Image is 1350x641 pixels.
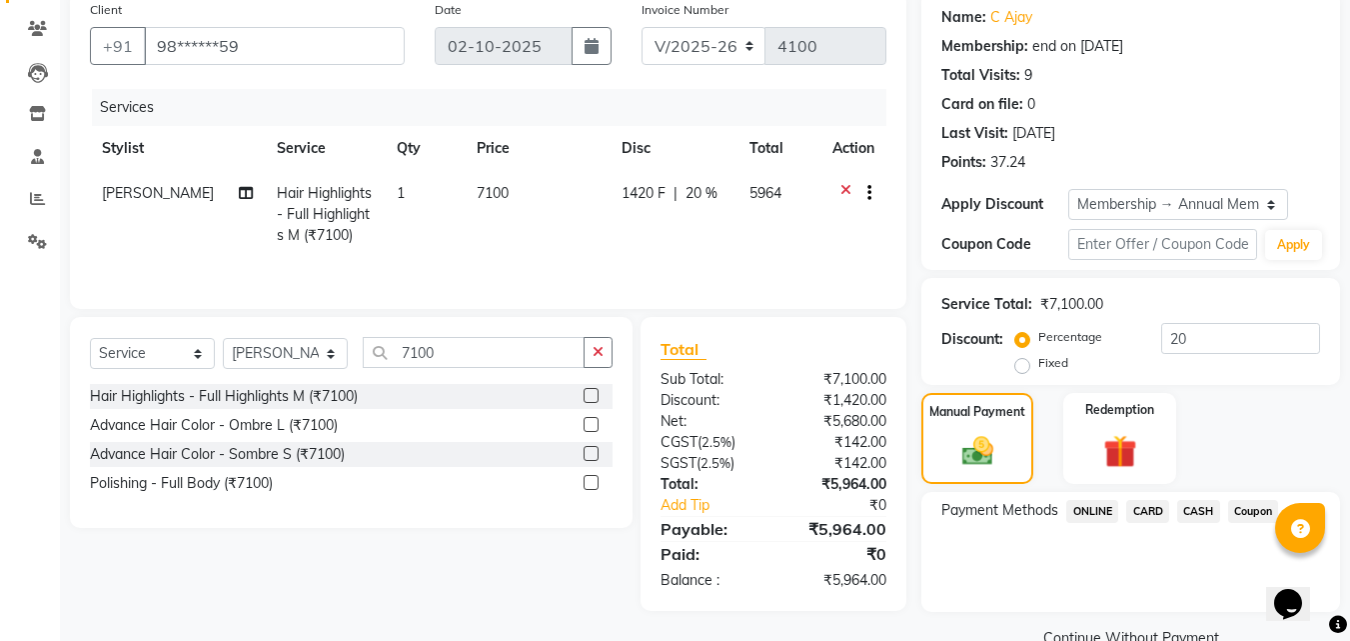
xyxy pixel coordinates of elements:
[1085,401,1154,419] label: Redemption
[646,570,773,591] div: Balance :
[277,184,372,244] span: Hair Highlights - Full Highlights M (₹7100)
[646,432,773,453] div: ( )
[929,403,1025,421] label: Manual Payment
[661,454,696,472] span: SGST
[820,126,886,171] th: Action
[661,339,706,360] span: Total
[646,474,773,495] div: Total:
[941,123,1008,144] div: Last Visit:
[773,570,901,591] div: ₹5,964.00
[1066,500,1118,523] span: ONLINE
[90,27,146,65] button: +91
[674,183,677,204] span: |
[701,434,731,450] span: 2.5%
[737,126,821,171] th: Total
[1228,500,1279,523] span: Coupon
[1068,229,1257,260] input: Enter Offer / Coupon Code
[646,453,773,474] div: ( )
[661,433,697,451] span: CGST
[642,1,728,19] label: Invoice Number
[90,473,273,494] div: Polishing - Full Body (₹7100)
[1126,500,1169,523] span: CARD
[1027,94,1035,115] div: 0
[773,390,901,411] div: ₹1,420.00
[941,94,1023,115] div: Card on file:
[1093,431,1147,472] img: _gift.svg
[685,183,717,204] span: 20 %
[90,126,265,171] th: Stylist
[646,411,773,432] div: Net:
[435,1,462,19] label: Date
[646,517,773,541] div: Payable:
[773,542,901,566] div: ₹0
[773,453,901,474] div: ₹142.00
[1265,230,1322,260] button: Apply
[1038,354,1068,372] label: Fixed
[92,89,901,126] div: Services
[646,495,794,516] a: Add Tip
[1040,294,1103,315] div: ₹7,100.00
[90,1,122,19] label: Client
[622,183,666,204] span: 1420 F
[773,474,901,495] div: ₹5,964.00
[990,152,1025,173] div: 37.24
[646,542,773,566] div: Paid:
[102,184,214,202] span: [PERSON_NAME]
[941,65,1020,86] div: Total Visits:
[773,369,901,390] div: ₹7,100.00
[1266,561,1330,621] iframe: chat widget
[795,495,902,516] div: ₹0
[941,7,986,28] div: Name:
[700,455,730,471] span: 2.5%
[941,152,986,173] div: Points:
[465,126,610,171] th: Price
[773,411,901,432] div: ₹5,680.00
[941,329,1003,350] div: Discount:
[363,337,585,368] input: Search or Scan
[1032,36,1123,57] div: end on [DATE]
[90,444,345,465] div: Advance Hair Color - Sombre S (₹7100)
[941,294,1032,315] div: Service Total:
[385,126,465,171] th: Qty
[773,517,901,541] div: ₹5,964.00
[952,433,1003,469] img: _cash.svg
[646,390,773,411] div: Discount:
[397,184,405,202] span: 1
[477,184,509,202] span: 7100
[1024,65,1032,86] div: 9
[990,7,1032,28] a: C Ajay
[1012,123,1055,144] div: [DATE]
[90,415,338,436] div: Advance Hair Color - Ombre L (₹7100)
[265,126,385,171] th: Service
[90,386,358,407] div: Hair Highlights - Full Highlights M (₹7100)
[941,234,1067,255] div: Coupon Code
[610,126,737,171] th: Disc
[144,27,405,65] input: Search by Name/Mobile/Email/Code
[941,194,1067,215] div: Apply Discount
[1177,500,1220,523] span: CASH
[646,369,773,390] div: Sub Total:
[941,500,1058,521] span: Payment Methods
[941,36,1028,57] div: Membership:
[1038,328,1102,346] label: Percentage
[749,184,781,202] span: 5964
[773,432,901,453] div: ₹142.00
